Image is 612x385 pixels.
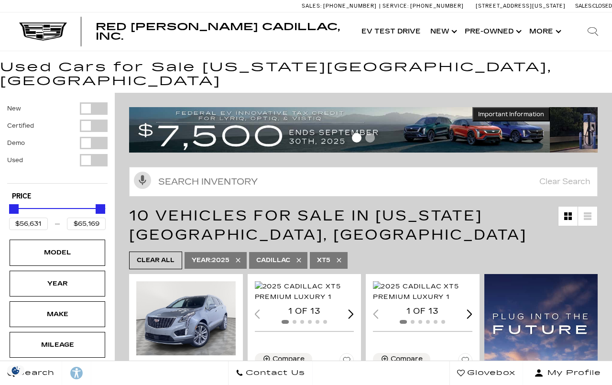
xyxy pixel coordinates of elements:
div: Model [33,247,81,258]
a: Contact Us [228,361,313,385]
div: Filter by Vehicle Type [7,102,108,183]
a: Red [PERSON_NAME] Cadillac, Inc. [96,22,347,41]
label: Used [7,155,23,165]
button: Important Information [472,107,550,121]
div: Make [33,309,81,319]
span: [PHONE_NUMBER] [323,3,377,9]
div: 1 of 48 [136,359,236,370]
div: Minimum Price [9,204,19,214]
img: 2025 Cadillac XT5 Premium Luxury 1 [373,281,472,302]
div: Maximum Price [96,204,105,214]
span: XT5 [317,254,330,266]
input: Maximum [67,218,106,230]
span: My Profile [544,366,601,380]
div: 1 / 2 [255,281,354,302]
a: Sales: [PHONE_NUMBER] [302,3,379,9]
a: [STREET_ADDRESS][US_STATE] [476,3,566,9]
span: Year : [192,257,212,264]
a: Pre-Owned [460,12,525,51]
div: MileageMileage [10,332,105,358]
button: Compare Vehicle [255,353,312,365]
button: Open user profile menu [523,361,612,385]
div: Price [9,201,106,230]
img: 2025 Cadillac XT5 Premium Luxury 1 [255,281,354,302]
div: Next slide [467,309,472,319]
label: New [7,104,21,113]
div: ModelModel [10,240,105,265]
span: [PHONE_NUMBER] [410,3,464,9]
span: Go to slide 1 [352,133,361,143]
button: Save Vehicle [339,353,354,371]
div: YearYear [10,271,105,297]
span: Service: [382,3,409,9]
img: Cadillac Dark Logo with Cadillac White Text [19,22,67,41]
span: Cadillac [256,254,290,266]
div: 1 of 13 [373,306,472,317]
div: 1 / 2 [373,281,472,302]
div: 1 of 13 [255,306,354,317]
span: Go to slide 2 [365,133,375,143]
button: Save Vehicle [458,353,472,371]
input: Minimum [9,218,48,230]
img: vrp-tax-ending-august-version [129,107,550,152]
div: Year [33,278,81,289]
span: Sales: [575,3,592,9]
button: Compare Vehicle [373,353,430,365]
label: Certified [7,121,34,131]
span: Clear All [137,254,175,266]
div: 1 / 2 [136,281,236,356]
span: Closed [592,3,612,9]
section: Click to Open Cookie Consent Modal [5,365,27,375]
span: Sales: [302,3,322,9]
label: Demo [7,138,25,148]
span: 10 Vehicles for Sale in [US_STATE][GEOGRAPHIC_DATA], [GEOGRAPHIC_DATA] [129,207,527,243]
span: 2025 [192,254,229,266]
div: MakeMake [10,301,105,327]
div: Next slide [348,309,354,319]
a: EV Test Drive [357,12,426,51]
div: Compare [273,355,305,363]
div: Compare [391,355,423,363]
img: Opt-Out Icon [5,365,27,375]
img: 2025 Cadillac XT5 Premium Luxury 1 [136,281,236,356]
span: Glovebox [465,366,515,380]
span: Contact Us [243,366,305,380]
h5: Price [12,192,103,201]
div: Mileage [33,340,81,350]
input: Search Inventory [129,167,598,197]
a: Glovebox [449,361,523,385]
span: Red [PERSON_NAME] Cadillac, Inc. [96,21,340,42]
a: New [426,12,460,51]
span: Important Information [478,110,544,118]
a: Service: [PHONE_NUMBER] [379,3,466,9]
button: More [525,12,564,51]
span: Search [15,366,55,380]
svg: Click to toggle on voice search [134,172,151,189]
